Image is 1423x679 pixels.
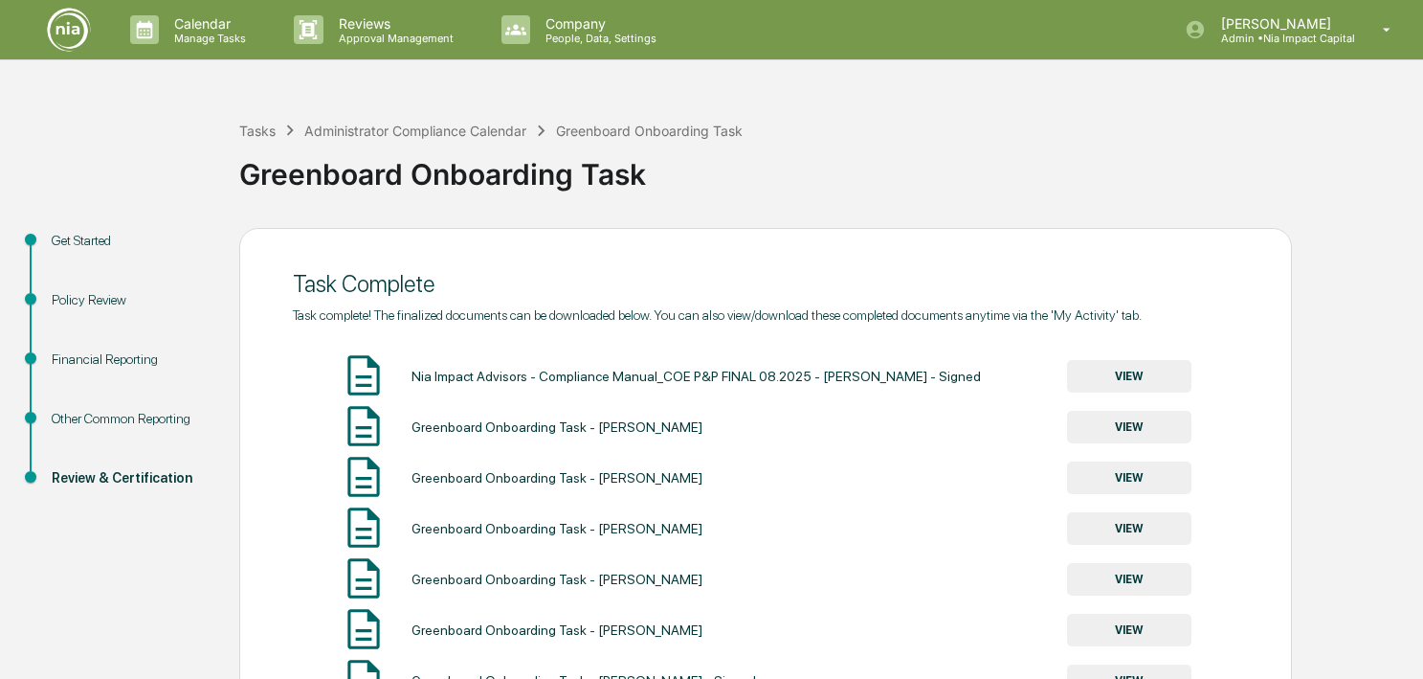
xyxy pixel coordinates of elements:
div: Financial Reporting [52,350,209,370]
div: Greenboard Onboarding Task - [PERSON_NAME] [411,521,702,536]
p: Admin • Nia Impact Capital [1206,32,1355,45]
button: VIEW [1067,563,1191,596]
button: VIEW [1067,462,1191,494]
img: Document Icon [340,351,388,399]
div: Administrator Compliance Calendar [304,123,526,139]
div: Task Complete [293,270,1238,298]
div: Greenboard Onboarding Task [239,142,1413,192]
div: Greenboard Onboarding Task - [PERSON_NAME] [411,622,702,638]
button: VIEW [1067,512,1191,545]
img: Document Icon [340,555,388,602]
button: VIEW [1067,360,1191,393]
button: VIEW [1067,411,1191,443]
img: Document Icon [340,605,388,653]
img: Document Icon [340,402,388,450]
div: Greenboard Onboarding Task - [PERSON_NAME] [411,572,702,587]
p: Calendar [159,15,256,32]
div: Greenboard Onboarding Task - [PERSON_NAME] [411,419,702,435]
p: People, Data, Settings [530,32,666,45]
p: Approval Management [323,32,463,45]
div: Greenboard Onboarding Task - [PERSON_NAME] [411,470,702,486]
div: Tasks [239,123,276,139]
div: Nia Impact Advisors - Compliance Manual_COE P&P FINAL 08.2025 - [PERSON_NAME] - Signed [411,369,981,384]
div: Policy Review [52,290,209,310]
p: Reviews [323,15,463,32]
div: Task complete! The finalized documents can be downloaded below. You can also view/download these ... [293,307,1238,323]
img: Document Icon [340,504,388,552]
div: Review & Certification [52,468,209,488]
p: [PERSON_NAME] [1206,15,1355,32]
div: Get Started [52,231,209,251]
img: Document Icon [340,453,388,501]
div: Other Common Reporting [52,409,209,429]
button: VIEW [1067,614,1191,646]
img: logo [46,7,92,53]
div: Greenboard Onboarding Task [556,123,743,139]
p: Manage Tasks [159,32,256,45]
p: Company [530,15,666,32]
